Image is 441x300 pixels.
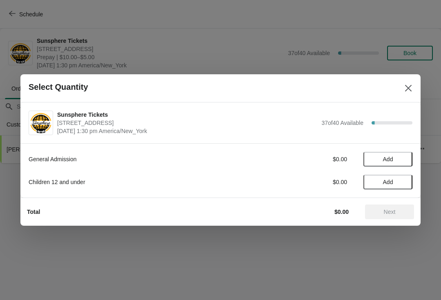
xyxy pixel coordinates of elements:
[363,152,412,167] button: Add
[401,81,416,96] button: Close
[363,175,412,189] button: Add
[334,209,349,215] strong: $0.00
[29,155,255,163] div: General Admission
[29,178,255,186] div: Children 12 and under
[272,178,347,186] div: $0.00
[57,111,317,119] span: Sunsphere Tickets
[27,209,40,215] strong: Total
[57,119,317,127] span: [STREET_ADDRESS]
[57,127,317,135] span: [DATE] 1:30 pm America/New_York
[383,156,393,162] span: Add
[29,112,53,134] img: Sunsphere Tickets | 810 Clinch Avenue, Knoxville, TN, USA | October 15 | 1:30 pm America/New_York
[321,120,363,126] span: 37 of 40 Available
[272,155,347,163] div: $0.00
[29,82,88,92] h2: Select Quantity
[383,179,393,185] span: Add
